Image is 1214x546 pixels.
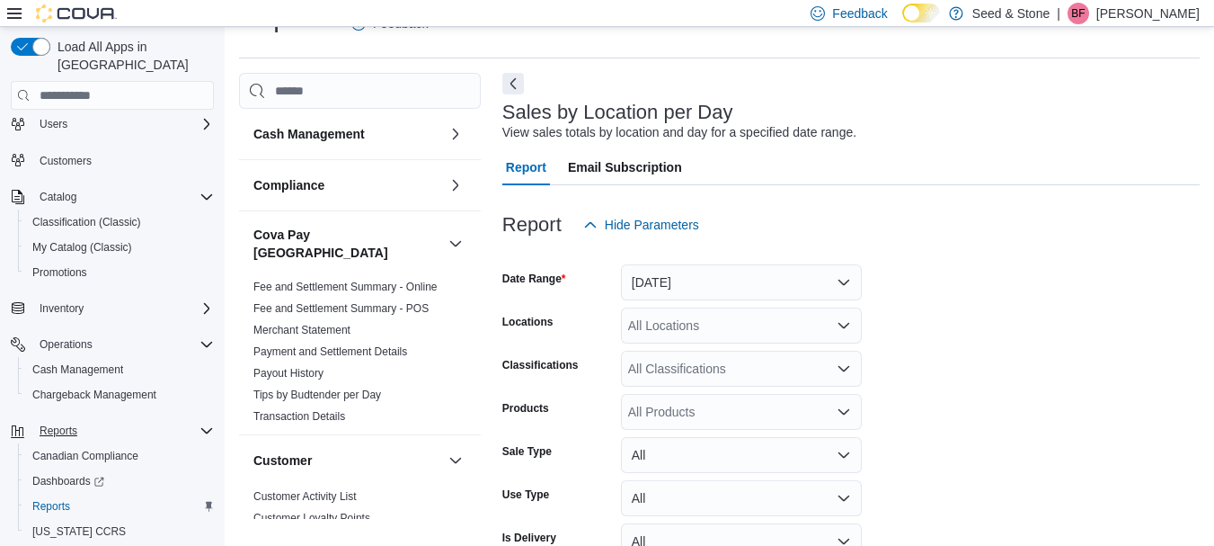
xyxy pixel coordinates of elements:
button: Compliance [253,176,441,194]
span: Load All Apps in [GEOGRAPHIC_DATA] [50,38,214,74]
button: Chargeback Management [18,382,221,407]
a: Fee and Settlement Summary - Online [253,281,438,293]
button: Customer [253,452,441,470]
button: Customers [4,148,221,174]
span: Inventory [32,298,214,319]
span: Hide Parameters [605,216,699,234]
button: Inventory [4,296,221,321]
button: Operations [4,332,221,357]
button: Operations [32,334,100,355]
button: All [621,480,862,516]
label: Is Delivery [502,531,556,545]
div: Cova Pay [GEOGRAPHIC_DATA] [239,276,481,434]
span: Classification (Classic) [32,215,141,229]
span: [US_STATE] CCRS [32,524,126,539]
span: Canadian Compliance [25,445,214,467]
span: Customer Activity List [253,489,357,504]
span: Cash Management [32,363,123,377]
a: Payment and Settlement Details [253,345,407,358]
a: Merchant Statement [253,324,350,336]
span: Chargeback Management [32,388,156,402]
span: Feedback [832,4,887,22]
button: [US_STATE] CCRS [18,519,221,544]
label: Use Type [502,488,549,502]
span: Classification (Classic) [25,211,214,233]
a: Canadian Compliance [25,445,146,467]
button: Next [502,73,524,94]
input: Dark Mode [902,4,940,22]
button: Open list of options [837,405,851,419]
button: Customer [445,450,466,471]
button: [DATE] [621,264,862,300]
span: Promotions [25,262,214,283]
button: Hide Parameters [576,207,706,243]
a: Reports [25,496,77,517]
a: Dashboards [18,469,221,494]
button: Reports [18,494,221,519]
span: Report [506,149,546,185]
button: Cash Management [253,125,441,143]
p: | [1057,3,1060,24]
button: Classification (Classic) [18,210,221,235]
span: Users [32,113,214,135]
h3: Report [502,214,562,236]
button: Compliance [445,175,466,196]
div: Brian Furman [1068,3,1089,24]
a: Transaction Details [253,410,345,423]
p: Seed & Stone [972,3,1050,24]
h3: Compliance [253,176,324,194]
span: Cash Management [25,359,214,380]
span: Catalog [32,186,214,208]
a: Customer Loyalty Points [253,512,370,524]
span: Fee and Settlement Summary - POS [253,301,429,316]
span: BF [1071,3,1085,24]
a: Customer Activity List [253,490,357,503]
button: Catalog [4,184,221,210]
a: Customers [32,150,99,172]
p: [PERSON_NAME] [1096,3,1200,24]
a: Classification (Classic) [25,211,148,233]
a: Fee and Settlement Summary - POS [253,302,429,315]
label: Classifications [502,358,579,372]
span: Transaction Details [253,409,345,424]
button: Canadian Compliance [18,443,221,469]
label: Products [502,401,549,416]
a: [US_STATE] CCRS [25,521,133,542]
button: Cash Management [18,357,221,382]
a: Chargeback Management [25,384,164,406]
button: Cova Pay [GEOGRAPHIC_DATA] [253,226,441,262]
div: View sales totals by location and day for a specified date range. [502,123,856,142]
span: Operations [32,334,214,355]
span: Reports [40,424,77,438]
button: Inventory [32,298,91,319]
a: Promotions [25,262,94,283]
span: Canadian Compliance [32,449,138,463]
a: Dashboards [25,470,111,492]
span: Inventory [40,301,84,316]
a: My Catalog (Classic) [25,237,139,258]
a: Payout History [253,367,323,380]
button: Reports [32,420,84,442]
span: Operations [40,337,93,352]
a: Cash Management [25,359,130,380]
span: Fee and Settlement Summary - Online [253,280,438,294]
span: Dashboards [25,470,214,492]
span: Catalog [40,190,76,204]
span: Merchant Statement [253,323,350,337]
span: My Catalog (Classic) [32,240,132,255]
button: Open list of options [837,362,851,376]
button: Open list of options [837,318,851,333]
label: Date Range [502,272,566,286]
button: Users [4,112,221,137]
button: Promotions [18,260,221,285]
span: Reports [32,499,70,514]
button: All [621,437,862,473]
span: Customer Loyalty Points [253,511,370,525]
span: Promotions [32,265,87,280]
span: Tips by Budtender per Day [253,388,381,402]
button: Cova Pay [GEOGRAPHIC_DATA] [445,233,466,255]
span: Washington CCRS [25,521,214,542]
button: Users [32,113,75,135]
